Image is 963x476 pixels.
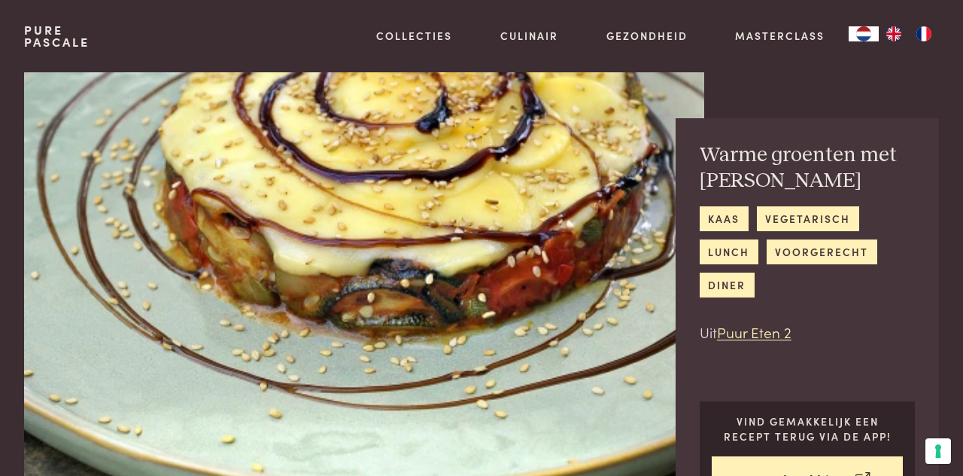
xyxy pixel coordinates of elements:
p: Vind gemakkelijk een recept terug via de app! [712,413,904,444]
div: Language [849,26,879,41]
a: Masterclass [735,28,825,44]
a: voorgerecht [767,240,877,264]
a: vegetarisch [757,206,859,231]
h2: Warme groenten met [PERSON_NAME] [700,142,915,194]
a: kaas [700,206,749,231]
ul: Language list [879,26,939,41]
a: Culinair [500,28,558,44]
a: lunch [700,240,758,264]
a: Gezondheid [606,28,688,44]
aside: Language selected: Nederlands [849,26,939,41]
a: NL [849,26,879,41]
a: Collecties [376,28,452,44]
a: FR [909,26,939,41]
a: Puur Eten 2 [717,322,791,342]
p: Uit [700,322,915,343]
a: diner [700,273,755,297]
button: Uw voorkeuren voor toestemming voor trackingtechnologieën [925,438,951,464]
a: EN [879,26,909,41]
a: PurePascale [24,24,90,48]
